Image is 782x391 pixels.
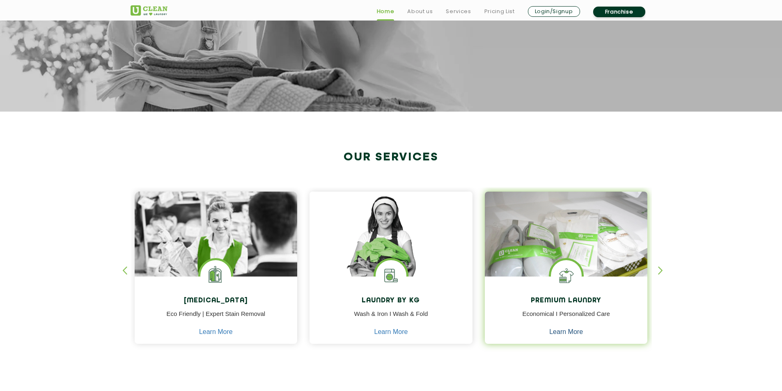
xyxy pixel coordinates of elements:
h4: [MEDICAL_DATA] [141,297,291,305]
h2: Our Services [131,151,652,164]
h4: Premium Laundry [491,297,642,305]
img: Shoes Cleaning [551,260,582,291]
img: laundry done shoes and clothes [485,192,648,300]
img: laundry washing machine [376,260,406,291]
img: Drycleaners near me [135,192,298,322]
h4: Laundry by Kg [316,297,466,305]
a: Franchise [593,7,645,17]
img: UClean Laundry and Dry Cleaning [131,5,167,16]
a: Learn More [549,328,583,336]
a: Home [377,7,394,16]
p: Eco Friendly | Expert Stain Removal [141,309,291,328]
img: Laundry Services near me [200,260,231,291]
a: Learn More [374,328,408,336]
a: Learn More [199,328,233,336]
p: Wash & Iron I Wash & Fold [316,309,466,328]
a: Pricing List [484,7,515,16]
a: Services [446,7,471,16]
img: a girl with laundry basket [310,192,472,300]
a: About us [407,7,433,16]
p: Economical I Personalized Care [491,309,642,328]
a: Login/Signup [528,6,580,17]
